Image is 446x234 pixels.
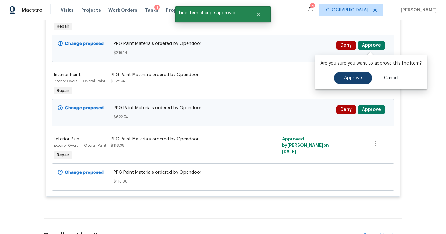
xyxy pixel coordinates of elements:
[398,7,436,13] span: [PERSON_NAME]
[336,41,356,50] button: Deny
[65,106,104,110] b: Change proposed
[282,150,296,154] span: [DATE]
[54,73,81,77] span: Interior Paint
[111,144,125,147] span: $116.38
[358,105,385,114] button: Approve
[114,169,333,176] span: PPG Paint Materials ordered by Opendoor
[358,41,385,50] button: Approve
[81,7,101,13] span: Projects
[54,79,105,83] span: Interior Overall - Overall Paint
[111,79,125,83] span: $622.74
[166,7,191,13] span: Properties
[54,144,106,147] span: Exterior Overall - Overall Paint
[54,137,81,141] span: Exterior Paint
[114,114,333,120] span: $622.74
[61,7,74,13] span: Visits
[111,136,250,142] div: PPG Paint Materials ordered by Opendoor
[111,72,250,78] div: PPG Paint Materials ordered by Opendoor
[65,170,104,175] b: Change proposed
[248,8,269,21] button: Close
[22,7,43,13] span: Maestro
[114,41,333,47] span: PPG Paint Materials ordered by Opendoor
[114,49,333,56] span: $216.14
[54,88,72,94] span: Repair
[374,72,409,84] button: Cancel
[54,152,72,158] span: Repair
[114,105,333,111] span: PPG Paint Materials ordered by Opendoor
[310,4,314,10] div: 106
[108,7,137,13] span: Work Orders
[282,137,329,154] span: Approved by [PERSON_NAME] on
[65,42,104,46] b: Change proposed
[154,5,160,11] div: 1
[384,76,398,81] span: Cancel
[54,23,72,29] span: Repair
[175,6,248,20] span: Line Item change approved
[114,178,333,185] span: $116.38
[320,60,422,67] p: Are you sure you want to approve this line item?
[336,105,356,114] button: Deny
[344,76,362,81] span: Approve
[325,7,368,13] span: [GEOGRAPHIC_DATA]
[334,72,372,84] button: Approve
[145,8,158,12] span: Tasks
